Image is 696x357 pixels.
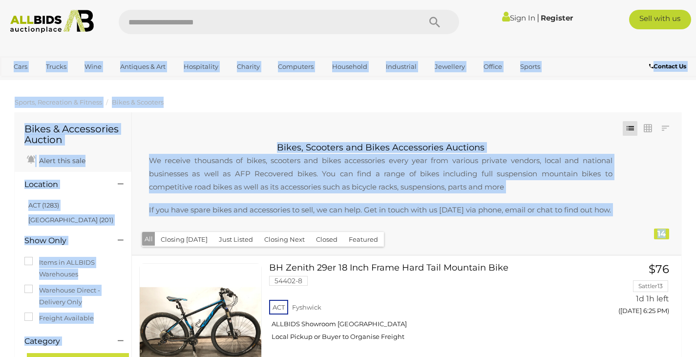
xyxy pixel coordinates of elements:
a: Jewellery [428,59,471,75]
a: Contact Us [649,61,689,72]
button: Featured [343,232,384,247]
a: Sports, Recreation & Fitness [15,98,102,106]
label: Freight Available [24,313,94,324]
button: Closing [DATE] [155,232,213,247]
a: [GEOGRAPHIC_DATA] (201) [28,216,113,224]
a: Industrial [380,59,423,75]
a: Office [477,59,508,75]
a: Cars [7,59,34,75]
a: Sell with us [629,10,692,29]
a: Hospitality [177,59,225,75]
span: Alert this sale [37,156,85,165]
img: Allbids.com.au [5,10,99,33]
a: Trucks [40,59,73,75]
button: Closed [310,232,343,247]
a: Bikes & Scooters [112,98,164,106]
div: 14 [654,229,669,239]
a: Wine [78,59,108,75]
button: Just Listed [213,232,259,247]
a: $76 Sattler13 1d 1h left ([DATE] 6:25 PM) [597,263,672,320]
a: [GEOGRAPHIC_DATA] [7,75,89,91]
a: ACT (1283) [28,201,59,209]
a: BH Zenith 29er 18 Inch Frame Hard Tail Mountain Bike 54402-8 ACT Fyshwick ALLBIDS Showroom [GEOGR... [276,263,582,349]
h1: Bikes & Accessories Auction [24,124,122,145]
a: Computers [272,59,320,75]
button: All [142,232,155,246]
span: $76 [649,262,669,276]
a: Sign In [502,13,535,22]
label: Warehouse Direct - Delivery Only [24,285,122,308]
p: If you have spare bikes and accessories to sell, we can help. Get in touch with us [DATE] via pho... [139,203,622,216]
p: We receive thousands of bikes, scooters and bikes accessories every year from various private ven... [139,154,622,193]
b: Contact Us [649,63,686,70]
a: Register [541,13,573,22]
a: Alert this sale [24,152,88,167]
h2: Bikes, Scooters and Bikes Accessories Auctions [139,143,622,153]
h4: Show Only [24,236,103,245]
label: Items in ALLBIDS Warehouses [24,257,122,280]
a: Sports [514,59,547,75]
button: Closing Next [258,232,311,247]
button: Search [410,10,459,34]
h4: Category [24,337,103,346]
h4: Location [24,180,103,189]
span: | [537,12,539,23]
a: Charity [231,59,266,75]
a: Antiques & Art [114,59,172,75]
a: Household [326,59,374,75]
